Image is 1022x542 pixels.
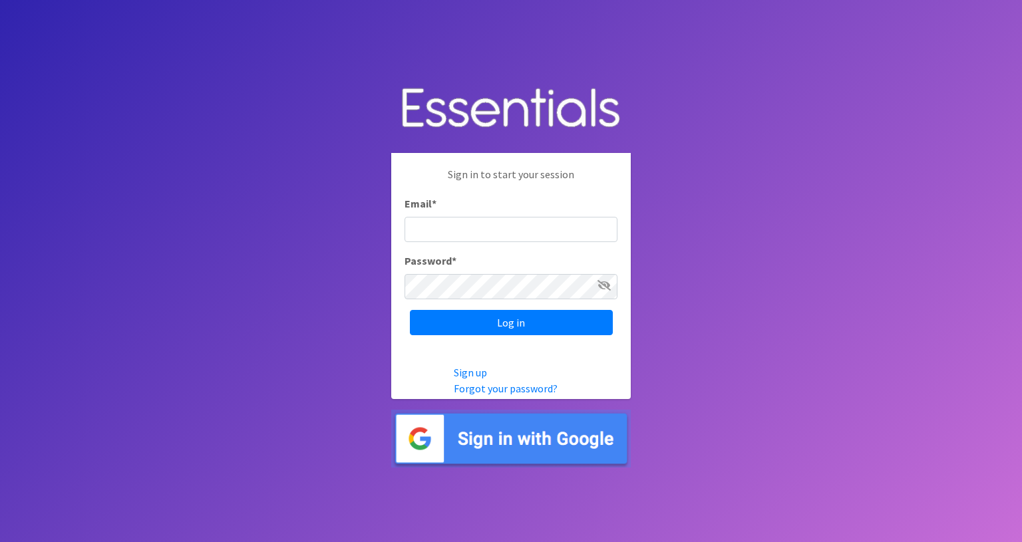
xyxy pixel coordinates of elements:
[405,166,617,196] p: Sign in to start your session
[405,253,456,269] label: Password
[452,254,456,267] abbr: required
[391,410,631,468] img: Sign in with Google
[454,382,558,395] a: Forgot your password?
[410,310,613,335] input: Log in
[391,74,631,143] img: Human Essentials
[432,197,436,210] abbr: required
[454,366,487,379] a: Sign up
[405,196,436,211] label: Email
